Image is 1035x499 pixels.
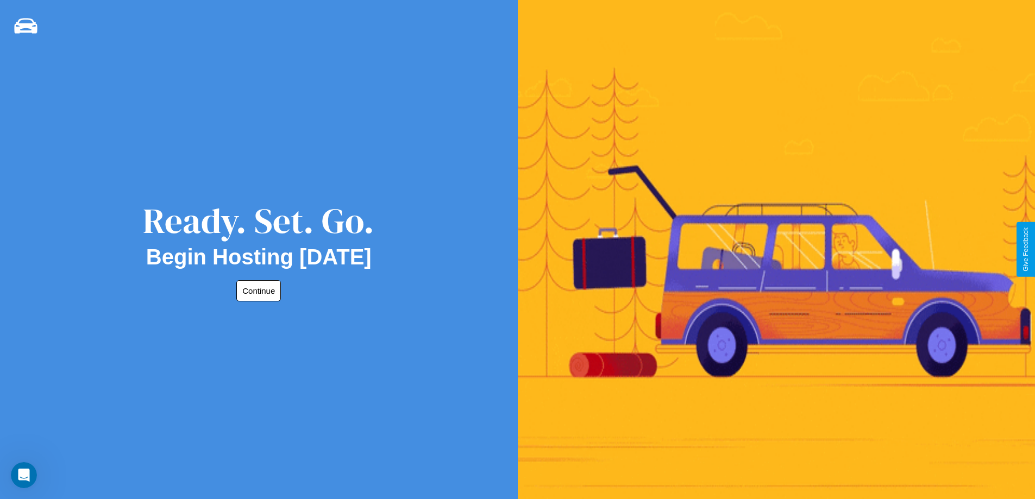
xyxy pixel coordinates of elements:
div: Ready. Set. Go. [143,197,374,245]
h2: Begin Hosting [DATE] [146,245,372,269]
div: Give Feedback [1022,228,1030,271]
iframe: Intercom live chat [11,462,37,488]
button: Continue [236,280,281,301]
